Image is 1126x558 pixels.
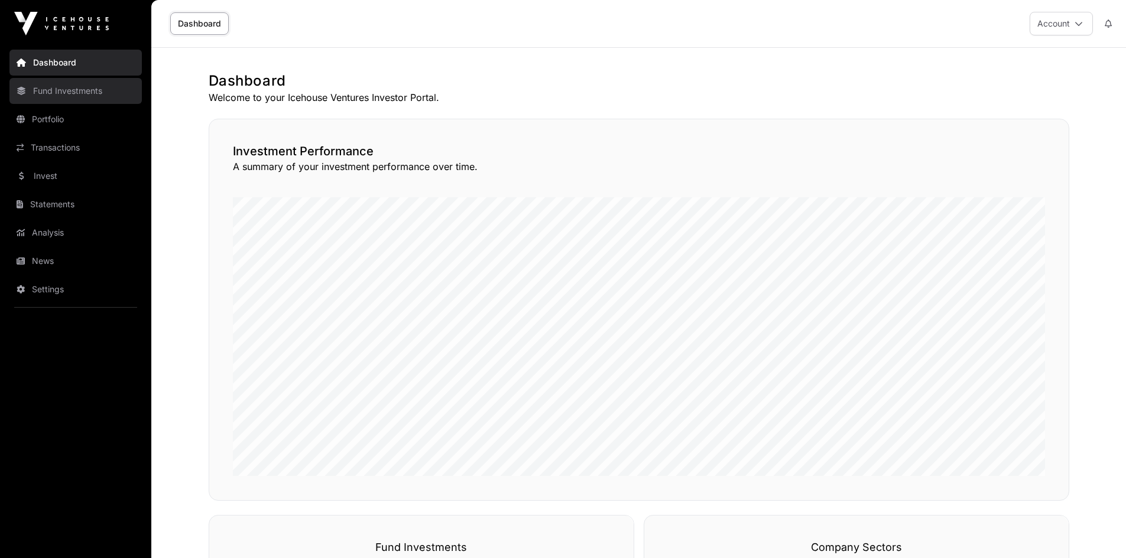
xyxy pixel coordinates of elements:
[209,71,1069,90] h1: Dashboard
[233,159,1045,174] p: A summary of your investment performance over time.
[9,78,142,104] a: Fund Investments
[9,276,142,302] a: Settings
[1030,12,1093,35] button: Account
[233,143,1045,159] h2: Investment Performance
[170,12,229,35] a: Dashboard
[14,12,109,35] img: Icehouse Ventures Logo
[9,220,142,246] a: Analysis
[9,50,142,76] a: Dashboard
[668,539,1045,556] h3: Company Sectors
[209,90,1069,105] p: Welcome to your Icehouse Ventures Investor Portal.
[9,106,142,132] a: Portfolio
[9,191,142,217] a: Statements
[9,163,142,189] a: Invest
[1067,501,1126,558] iframe: Chat Widget
[9,248,142,274] a: News
[9,135,142,161] a: Transactions
[233,539,610,556] h3: Fund Investments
